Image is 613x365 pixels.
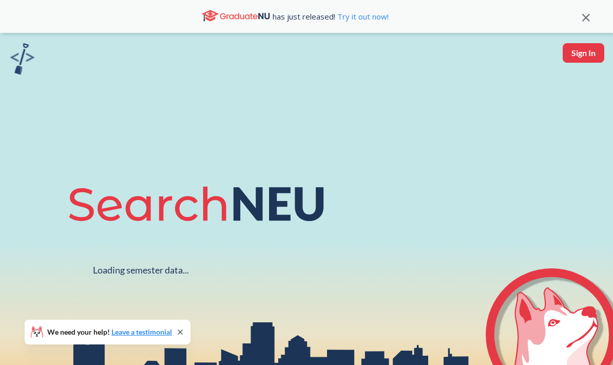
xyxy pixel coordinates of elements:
a: Try it out now! [335,11,389,22]
div: Loading semester data... [93,264,189,276]
span: has just released! [273,11,389,22]
a: sandbox logo [10,43,34,78]
img: sandbox logo [10,43,34,75]
button: Sign In [563,43,604,63]
a: Leave a testimonial [111,327,172,336]
span: We need your help! [47,328,172,336]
